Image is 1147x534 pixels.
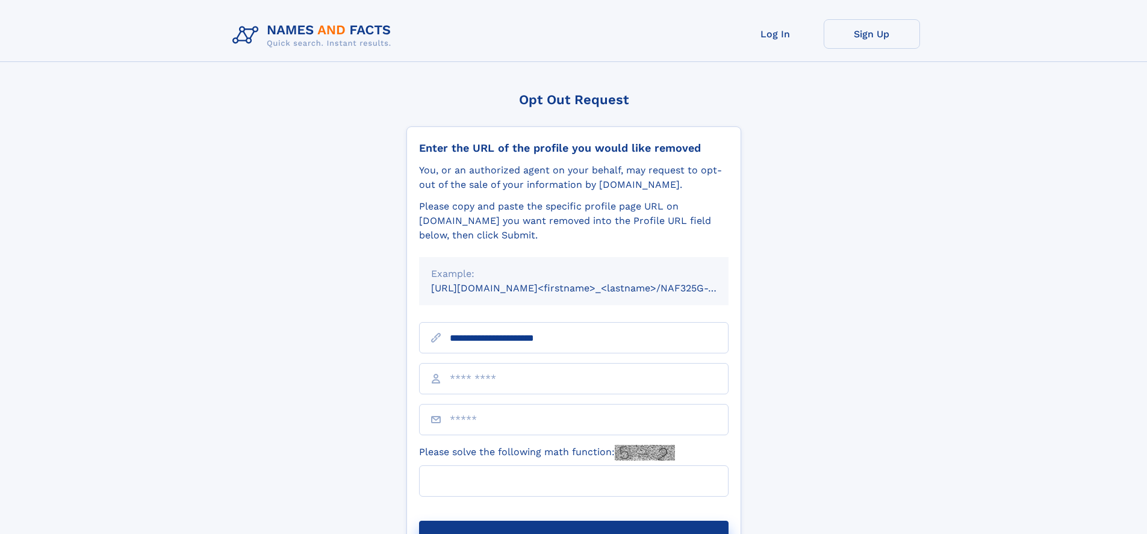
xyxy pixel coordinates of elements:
a: Sign Up [824,19,920,49]
a: Log In [727,19,824,49]
div: Enter the URL of the profile you would like removed [419,141,729,155]
label: Please solve the following math function: [419,445,675,461]
img: Logo Names and Facts [228,19,401,52]
div: Example: [431,267,716,281]
div: You, or an authorized agent on your behalf, may request to opt-out of the sale of your informatio... [419,163,729,192]
small: [URL][DOMAIN_NAME]<firstname>_<lastname>/NAF325G-xxxxxxxx [431,282,751,294]
div: Please copy and paste the specific profile page URL on [DOMAIN_NAME] you want removed into the Pr... [419,199,729,243]
div: Opt Out Request [406,92,741,107]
